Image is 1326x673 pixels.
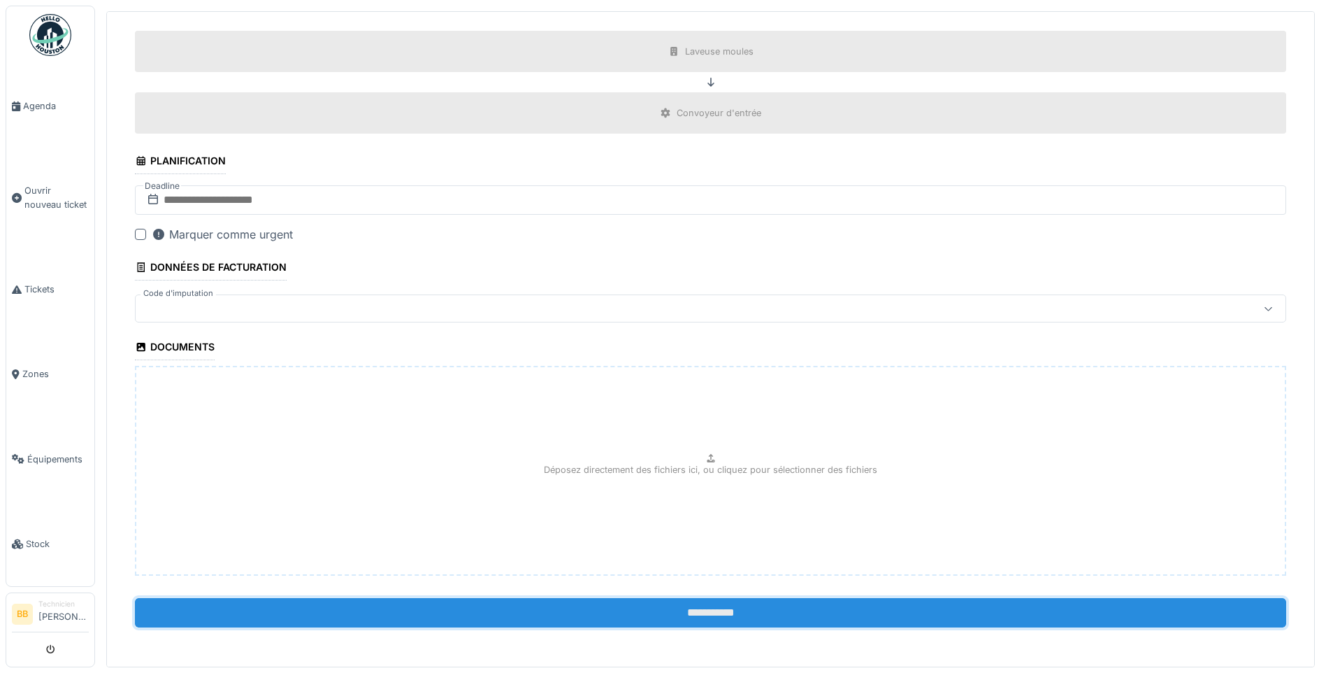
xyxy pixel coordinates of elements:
span: Équipements [27,453,89,466]
a: BB Technicien[PERSON_NAME] [12,599,89,632]
img: Badge_color-CXgf-gQk.svg [29,14,71,56]
li: [PERSON_NAME] [38,599,89,629]
a: Tickets [6,247,94,332]
div: Laveuse moules [685,45,754,58]
li: BB [12,604,33,625]
a: Ouvrir nouveau ticket [6,148,94,247]
span: Zones [22,367,89,381]
a: Stock [6,502,94,586]
label: Deadline [143,178,181,194]
div: Marquer comme urgent [152,226,293,243]
a: Équipements [6,417,94,502]
span: Stock [26,537,89,551]
a: Agenda [6,64,94,148]
span: Ouvrir nouveau ticket [24,184,89,211]
div: Planification [135,150,226,174]
div: Documents [135,336,215,360]
span: Tickets [24,283,89,296]
div: Données de facturation [135,257,287,281]
span: Agenda [23,99,89,113]
a: Zones [6,332,94,416]
p: Déposez directement des fichiers ici, ou cliquez pour sélectionner des fichiers [544,463,877,476]
div: Technicien [38,599,89,609]
div: Convoyeur d'entrée [677,106,761,120]
label: Code d'imputation [140,288,216,299]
